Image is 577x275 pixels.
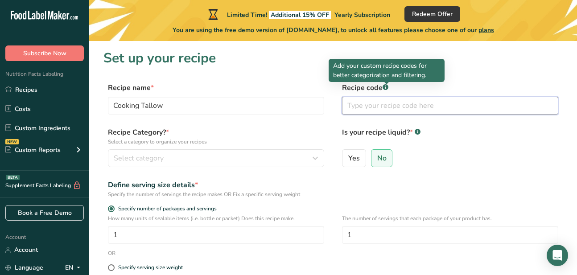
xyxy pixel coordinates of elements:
[478,26,494,34] span: plans
[65,263,84,273] div: EN
[108,190,324,198] div: Specify the number of servings the recipe makes OR Fix a specific serving weight
[118,264,183,271] div: Specify serving size weight
[173,25,494,35] span: You are using the free demo version of [DOMAIN_NAME], to unlock all features please choose one of...
[108,82,324,93] label: Recipe name
[342,82,558,93] label: Recipe code
[269,11,331,19] span: Additional 15% OFF
[342,127,558,146] label: Is your recipe liquid?
[547,245,568,266] div: Open Intercom Messenger
[5,139,19,144] div: NEW
[377,154,387,163] span: No
[108,138,324,146] p: Select a category to organize your recipes
[108,149,324,167] button: Select category
[108,214,324,222] p: How many units of sealable items (i.e. bottle or packet) Does this recipe make.
[108,97,324,115] input: Type your recipe name here
[108,249,115,257] div: OR
[5,205,84,221] a: Book a Free Demo
[342,214,558,222] p: The number of servings that each package of your product has.
[108,180,324,190] div: Define serving size details
[5,45,84,61] button: Subscribe Now
[114,153,164,164] span: Select category
[108,127,324,146] label: Recipe Category?
[412,9,453,19] span: Redeem Offer
[103,48,563,68] h1: Set up your recipe
[348,154,360,163] span: Yes
[342,97,558,115] input: Type your recipe code here
[115,205,217,212] span: Specify number of packages and servings
[404,6,460,22] button: Redeem Offer
[5,145,61,155] div: Custom Reports
[206,9,390,20] div: Limited Time!
[6,175,20,180] div: BETA
[23,49,66,58] span: Subscribe Now
[334,11,390,19] span: Yearly Subscription
[333,61,440,80] p: Add your custom recipe codes for better categorization and filtering.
